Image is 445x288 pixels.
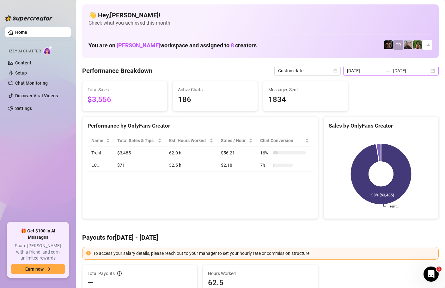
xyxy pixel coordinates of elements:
div: To access your salary details, please reach out to your manager to set your hourly rate or commis... [93,250,435,257]
h4: 👋 Hey, [PERSON_NAME] ! [88,11,432,20]
span: [PERSON_NAME] [117,42,160,49]
iframe: Intercom live chat [424,267,439,282]
span: Total Sales & Tips [117,137,156,144]
span: Custom date [278,66,337,75]
span: Total Sales [88,86,162,93]
th: Chat Conversion [256,135,313,147]
a: Home [15,30,27,35]
span: Active Chats [178,86,253,93]
span: TR [396,41,401,48]
span: Total Payouts [88,270,115,277]
td: 32.5 h [165,159,217,171]
td: $3,485 [113,147,165,159]
h1: You are on workspace and assigned to creators [88,42,257,49]
span: 16 % [260,149,270,156]
td: $56.21 [217,147,256,159]
h4: Performance Breakdown [82,66,152,75]
span: 1834 [268,94,343,106]
span: 8 [231,42,234,49]
a: Content [15,60,31,65]
td: Trent… [88,147,113,159]
span: exclamation-circle [86,251,91,255]
span: $3,556 [88,94,162,106]
span: arrow-right [46,267,51,271]
span: Check what you achieved this month [88,20,432,27]
td: LC… [88,159,113,171]
td: 62.0 h [165,147,217,159]
span: Name [91,137,105,144]
input: End date [393,67,429,74]
td: $2.18 [217,159,256,171]
a: Chat Monitoring [15,81,48,86]
span: Messages Sent [268,86,343,93]
div: Performance by OnlyFans Creator [88,122,313,130]
td: $71 [113,159,165,171]
span: 1 [436,267,442,272]
span: Earn now [25,267,44,272]
span: calendar [333,69,337,73]
input: Start date [347,67,383,74]
span: + 4 [425,41,430,48]
div: Sales by OnlyFans Creator [329,122,433,130]
span: info-circle [117,271,122,276]
span: 62.5 [208,278,313,288]
th: Name [88,135,113,147]
img: Trent [384,40,393,49]
span: 🎁 Get $100 in AI Messages [11,228,65,240]
a: Settings [15,106,32,111]
th: Total Sales & Tips [113,135,165,147]
div: Est. Hours Worked [169,137,208,144]
span: swap-right [386,68,391,73]
img: logo-BBDzfeDw.svg [5,15,52,21]
span: 7 % [260,162,270,169]
img: Nathaniel [413,40,422,49]
span: Share [PERSON_NAME] with a friend, and earn unlimited rewards [11,243,65,261]
img: AI Chatter [43,46,53,55]
span: Izzy AI Chatter [9,48,41,54]
a: Setup [15,70,27,75]
a: Discover Viral Videos [15,93,58,98]
span: Hours Worked [208,270,313,277]
span: Sales / Hour [221,137,247,144]
th: Sales / Hour [217,135,256,147]
span: Chat Conversion [260,137,304,144]
button: Earn nowarrow-right [11,264,65,274]
img: LC [404,40,412,49]
span: 186 [178,94,253,106]
span: — [88,278,94,288]
span: to [386,68,391,73]
text: Trent… [387,204,399,208]
h4: Payouts for [DATE] - [DATE] [82,233,439,242]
